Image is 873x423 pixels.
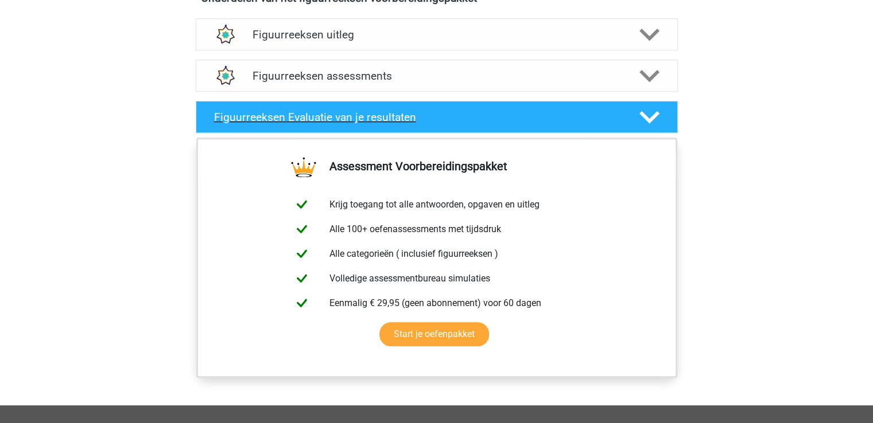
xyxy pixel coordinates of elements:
[214,111,621,124] h4: Figuurreeksen Evaluatie van je resultaten
[210,61,239,91] img: figuurreeksen assessments
[191,101,682,133] a: Figuurreeksen Evaluatie van je resultaten
[379,322,489,346] a: Start je oefenpakket
[253,69,621,83] h4: Figuurreeksen assessments
[210,20,239,49] img: figuurreeksen uitleg
[191,18,682,50] a: uitleg Figuurreeksen uitleg
[191,60,682,92] a: assessments Figuurreeksen assessments
[253,28,621,41] h4: Figuurreeksen uitleg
